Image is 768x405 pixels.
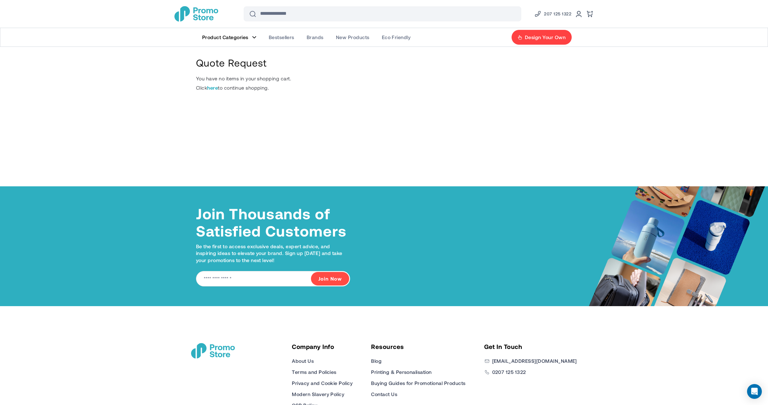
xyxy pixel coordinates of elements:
span: Brands [307,34,324,40]
span: Design Your Own [525,34,566,40]
a: Phone [534,10,571,18]
img: Promotional Merchandise [174,6,218,22]
a: New Products [330,28,376,47]
span: Bestsellers [269,34,294,40]
span: New Products [336,34,370,40]
a: Eco Friendly [376,28,417,47]
a: store logo [191,343,235,358]
a: Bestsellers [263,28,300,47]
a: Design Your Own [511,30,572,45]
h1: Quote Request [196,56,572,69]
h5: Resources [371,343,465,350]
a: store logo [174,6,218,22]
a: Buying Guides for Promotional Products [371,379,465,387]
img: Email [484,358,490,364]
span: 207 125 1322 [544,10,571,18]
img: Phone [484,370,490,375]
p: Be the first to access exclusive deals, expert advice, and inspiring ideas to elevate your brand.... [196,243,350,264]
button: Join Now [311,272,349,286]
a: 0207 125 1322 [492,368,526,376]
a: Blog [371,357,382,365]
p: You have no items in your shopping cart. [196,75,572,82]
a: Terms and Policies [292,368,337,376]
a: Product Categories [196,28,263,47]
a: Brands [300,28,330,47]
h5: Company Info [292,343,353,350]
span: Eco Friendly [382,34,411,40]
a: Modern Slavery Policy [292,391,344,398]
a: Privacy and Cookie Policy [292,379,353,387]
p: Click to continue shopping. [196,85,572,91]
a: Printing & Personalisation [371,368,431,376]
a: Contact Us [371,391,397,398]
div: Open Intercom Messenger [747,384,762,399]
a: [EMAIL_ADDRESS][DOMAIN_NAME] [492,357,577,365]
span: Product Categories [202,34,248,40]
a: About Us [292,357,314,365]
h4: Join Thousands of Satisfied Customers [196,205,350,239]
h5: Get In Touch [484,343,577,350]
img: Promotional Merchandise [191,343,235,358]
a: here [207,85,218,91]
